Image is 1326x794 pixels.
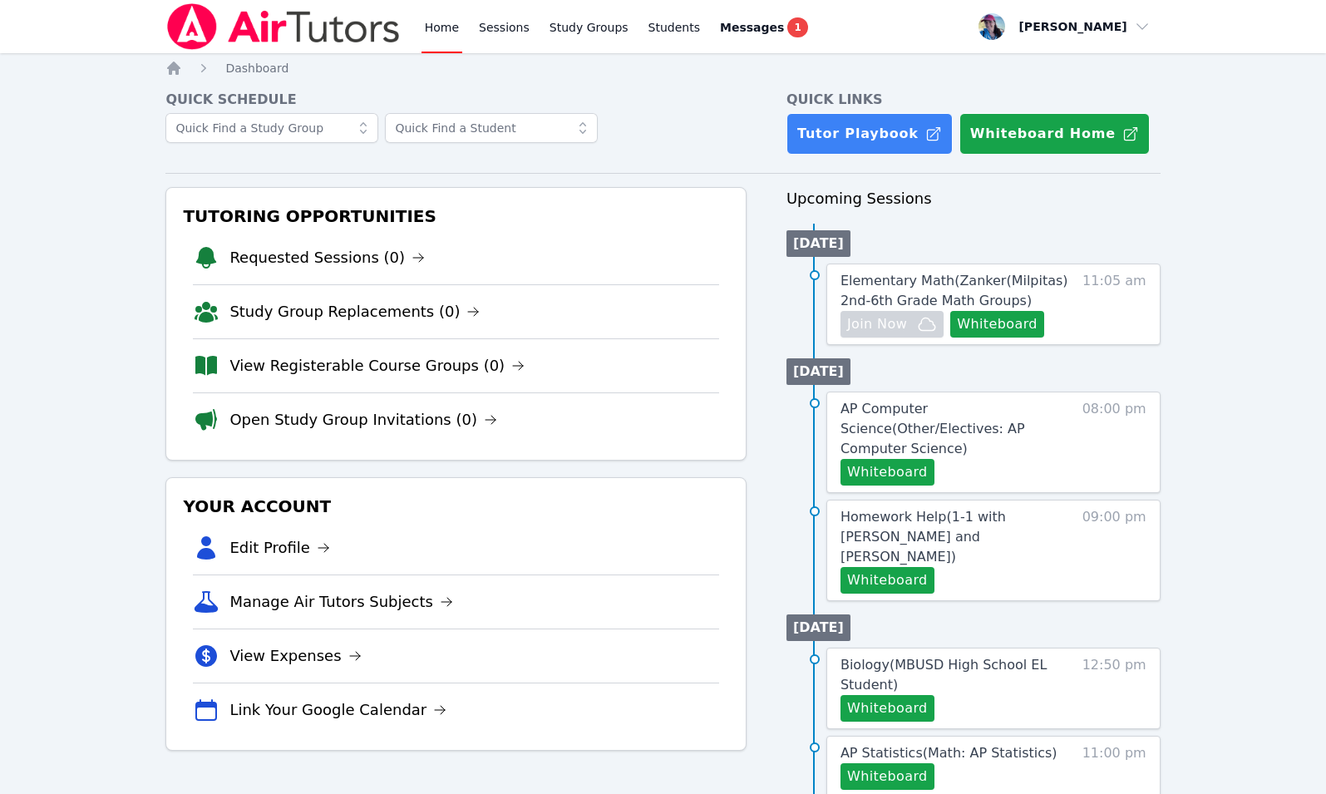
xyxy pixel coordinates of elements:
a: Open Study Group Invitations (0) [229,408,497,432]
a: Requested Sessions (0) [229,246,425,269]
li: [DATE] [786,358,850,385]
span: Homework Help ( 1-1 with [PERSON_NAME] and [PERSON_NAME] ) [840,509,1006,565]
h3: Tutoring Opportunities [180,201,732,231]
li: [DATE] [786,230,850,257]
img: Air Tutors [165,3,401,50]
a: Study Group Replacements (0) [229,300,480,323]
button: Whiteboard [840,695,934,722]
span: Elementary Math ( Zanker(Milpitas) 2nd-6th Grade Math Groups ) [840,273,1068,308]
input: Quick Find a Student [385,113,598,143]
span: Messages [720,19,784,36]
h3: Upcoming Sessions [786,187,1161,210]
h4: Quick Schedule [165,90,747,110]
button: Whiteboard [950,311,1044,338]
a: Homework Help(1-1 with [PERSON_NAME] and [PERSON_NAME]) [840,507,1070,567]
span: Biology ( MBUSD High School EL Student ) [840,657,1047,693]
span: 11:05 am [1082,271,1146,338]
span: Dashboard [225,62,288,75]
a: View Registerable Course Groups (0) [229,354,525,377]
a: AP Computer Science(Other/Electives: AP Computer Science) [840,399,1070,459]
span: AP Statistics ( Math: AP Statistics ) [840,745,1057,761]
a: Tutor Playbook [786,113,953,155]
a: Link Your Google Calendar [229,698,446,722]
button: Whiteboard Home [959,113,1150,155]
input: Quick Find a Study Group [165,113,378,143]
h3: Your Account [180,491,732,521]
h4: Quick Links [786,90,1161,110]
span: AP Computer Science ( Other/Electives: AP Computer Science ) [840,401,1025,456]
button: Whiteboard [840,763,934,790]
a: Edit Profile [229,536,330,560]
a: View Expenses [229,644,361,668]
a: Elementary Math(Zanker(Milpitas) 2nd-6th Grade Math Groups) [840,271,1070,311]
li: [DATE] [786,614,850,641]
span: 11:00 pm [1082,743,1146,790]
span: 08:00 pm [1082,399,1146,486]
span: Join Now [847,314,907,334]
a: AP Statistics(Math: AP Statistics) [840,743,1057,763]
span: 12:50 pm [1082,655,1146,722]
button: Whiteboard [840,567,934,594]
a: Manage Air Tutors Subjects [229,590,453,614]
button: Whiteboard [840,459,934,486]
span: 1 [787,17,807,37]
a: Dashboard [225,60,288,76]
nav: Breadcrumb [165,60,1160,76]
span: 09:00 pm [1082,507,1146,594]
a: Biology(MBUSD High School EL Student) [840,655,1070,695]
button: Join Now [840,311,944,338]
